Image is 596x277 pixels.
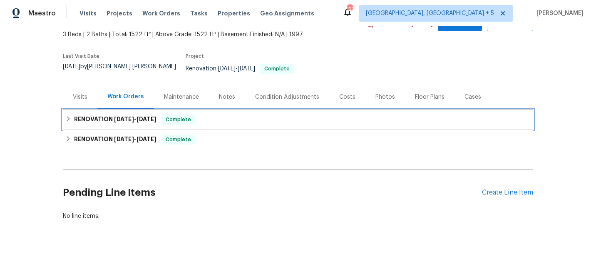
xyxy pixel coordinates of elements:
div: Notes [219,93,235,101]
span: Visits [79,9,97,17]
span: Work Orders [142,9,180,17]
span: Renovation [186,66,294,72]
h6: RENOVATION [74,135,156,145]
span: Complete [162,135,194,144]
div: Work Orders [107,92,144,101]
div: No line items. [63,212,533,220]
span: - [114,116,156,122]
span: Last Visit Date [63,54,99,59]
span: [PERSON_NAME] [533,9,584,17]
span: - [218,66,255,72]
span: Complete [162,115,194,124]
span: [DATE] [238,66,255,72]
span: Tasks [190,10,208,16]
span: [DATE] [114,136,134,142]
span: Properties [218,9,250,17]
span: [GEOGRAPHIC_DATA], [GEOGRAPHIC_DATA] + 5 [366,9,494,17]
span: Complete [261,66,293,71]
div: Costs [339,93,355,101]
div: RENOVATION [DATE]-[DATE]Complete [63,130,533,150]
div: Create Line Item [482,189,533,197]
div: by [PERSON_NAME] [PERSON_NAME] [63,64,186,80]
span: [DATE] [137,136,156,142]
span: - [114,136,156,142]
span: [DATE] [218,66,236,72]
h2: Pending Line Items [63,173,482,212]
div: Floor Plans [415,93,445,101]
div: Maintenance [164,93,199,101]
span: Maestro [28,9,56,17]
h6: RENOVATION [74,115,156,125]
span: 3 Beds | 2 Baths | Total: 1522 ft² | Above Grade: 1522 ft² | Basement Finished: N/A | 1997 [63,30,365,39]
div: Cases [464,93,481,101]
span: Projects [107,9,132,17]
div: RENOVATION [DATE]-[DATE]Complete [63,110,533,130]
span: Geo Assignments [260,9,314,17]
div: Photos [375,93,395,101]
span: [DATE] [137,116,156,122]
span: Project [186,54,204,59]
span: [DATE] [63,64,80,70]
span: [DATE] [114,116,134,122]
div: Condition Adjustments [255,93,319,101]
div: Visits [73,93,87,101]
div: 121 [347,5,353,13]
